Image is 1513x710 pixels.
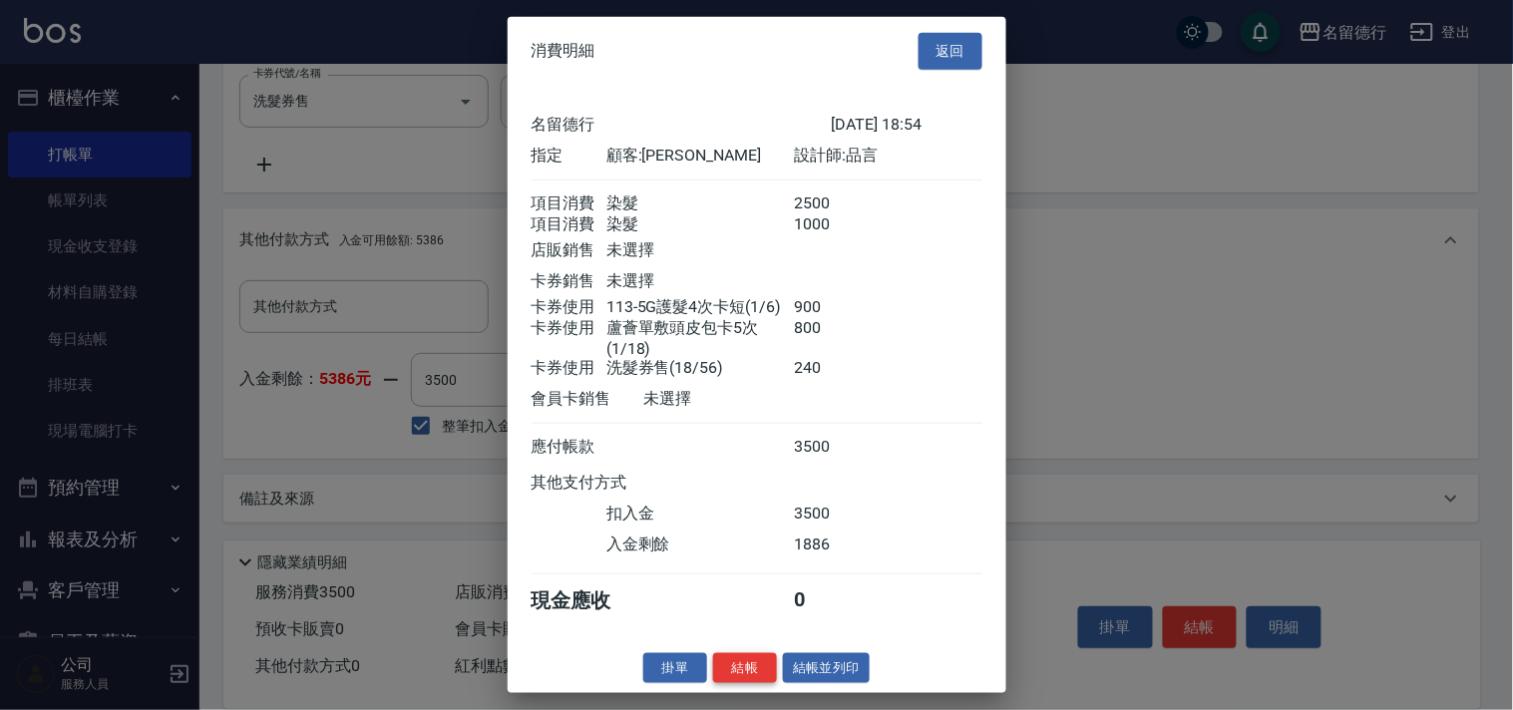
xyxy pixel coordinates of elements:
button: 返回 [919,33,982,70]
div: 應付帳款 [532,436,606,457]
button: 結帳 [713,652,777,683]
div: 洗髮券售(18/56) [606,357,794,378]
div: 卡券使用 [532,296,606,317]
div: 入金剩餘 [606,533,794,554]
button: 掛單 [643,652,707,683]
div: 其他支付方式 [532,472,682,493]
div: 設計師: 品言 [794,145,981,166]
div: 顧客: [PERSON_NAME] [606,145,794,166]
span: 消費明細 [532,41,595,61]
div: 蘆薈單敷頭皮包卡5次(1/18) [606,317,794,357]
div: 0 [794,586,869,613]
div: 扣入金 [606,503,794,524]
div: 卡券使用 [532,317,606,357]
div: 240 [794,357,869,378]
div: 名留德行 [532,114,832,135]
div: 未選擇 [644,388,832,409]
div: 卡券銷售 [532,270,606,291]
div: 染髮 [606,192,794,213]
div: 卡券使用 [532,357,606,378]
div: 項目消費 [532,192,606,213]
div: 現金應收 [532,586,644,613]
div: 會員卡銷售 [532,388,644,409]
div: 1886 [794,533,869,554]
button: 結帳並列印 [783,652,870,683]
div: 指定 [532,145,606,166]
div: 113-5G護髮4次卡短(1/6) [606,296,794,317]
div: 店販銷售 [532,239,606,260]
div: 800 [794,317,869,357]
div: 2500 [794,192,869,213]
div: 3500 [794,503,869,524]
div: 未選擇 [606,239,794,260]
div: 未選擇 [606,270,794,291]
div: [DATE] 18:54 [832,114,982,135]
div: 900 [794,296,869,317]
div: 1000 [794,213,869,234]
div: 3500 [794,436,869,457]
div: 項目消費 [532,213,606,234]
div: 染髮 [606,213,794,234]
